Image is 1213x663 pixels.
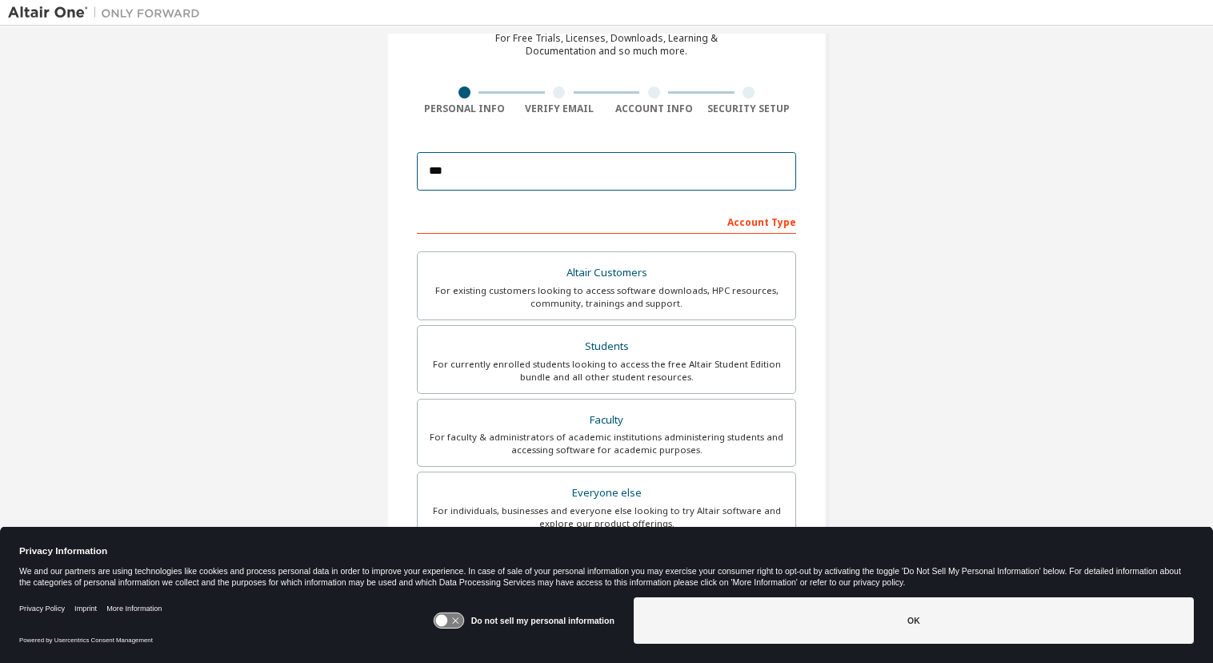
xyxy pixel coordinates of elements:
[427,358,786,384] div: For currently enrolled students looking to access the free Altair Student Edition bundle and all ...
[427,262,786,284] div: Altair Customers
[427,482,786,504] div: Everyone else
[427,336,786,358] div: Students
[417,208,796,234] div: Account Type
[427,504,786,530] div: For individuals, businesses and everyone else looking to try Altair software and explore our prod...
[8,5,208,21] img: Altair One
[427,284,786,310] div: For existing customers looking to access software downloads, HPC resources, community, trainings ...
[427,409,786,432] div: Faculty
[417,102,512,115] div: Personal Info
[427,431,786,456] div: For faculty & administrators of academic institutions administering students and accessing softwa...
[512,102,607,115] div: Verify Email
[606,102,702,115] div: Account Info
[702,102,797,115] div: Security Setup
[495,32,718,58] div: For Free Trials, Licenses, Downloads, Learning & Documentation and so much more.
